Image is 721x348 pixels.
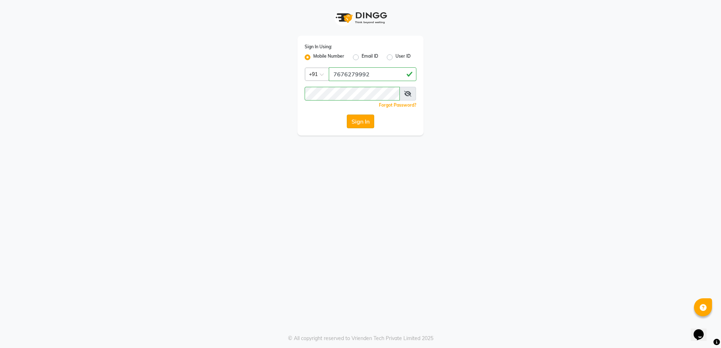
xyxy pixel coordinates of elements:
button: Sign In [347,115,374,128]
iframe: chat widget [691,319,714,341]
label: Email ID [362,53,378,62]
input: Username [305,87,400,101]
label: Sign In Using: [305,44,332,50]
img: logo1.svg [332,7,389,28]
a: Forgot Password? [379,102,416,108]
label: Mobile Number [313,53,344,62]
label: User ID [395,53,411,62]
input: Username [329,67,416,81]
